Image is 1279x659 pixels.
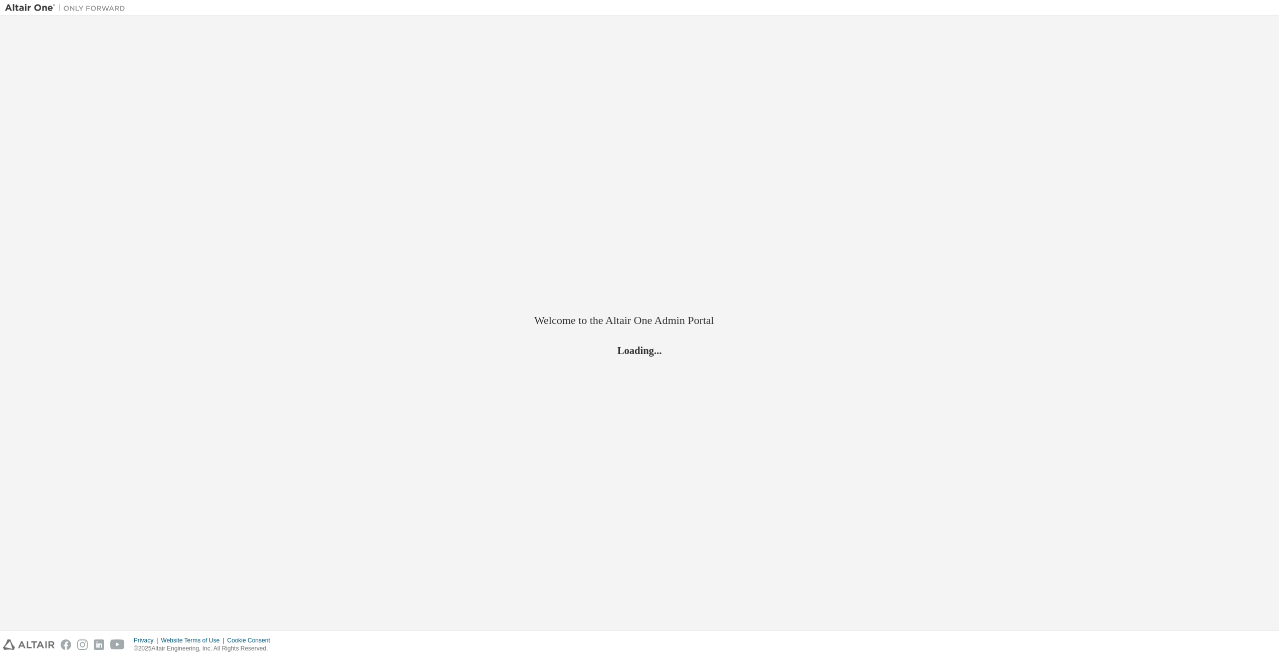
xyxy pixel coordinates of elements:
img: facebook.svg [61,639,71,650]
img: youtube.svg [110,639,125,650]
div: Cookie Consent [227,636,276,644]
h2: Welcome to the Altair One Admin Portal [534,313,745,327]
h2: Loading... [534,344,745,357]
div: Website Terms of Use [161,636,227,644]
div: Privacy [134,636,161,644]
img: linkedin.svg [94,639,104,650]
p: © 2025 Altair Engineering, Inc. All Rights Reserved. [134,644,276,653]
img: altair_logo.svg [3,639,55,650]
img: instagram.svg [77,639,88,650]
img: Altair One [5,3,130,13]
